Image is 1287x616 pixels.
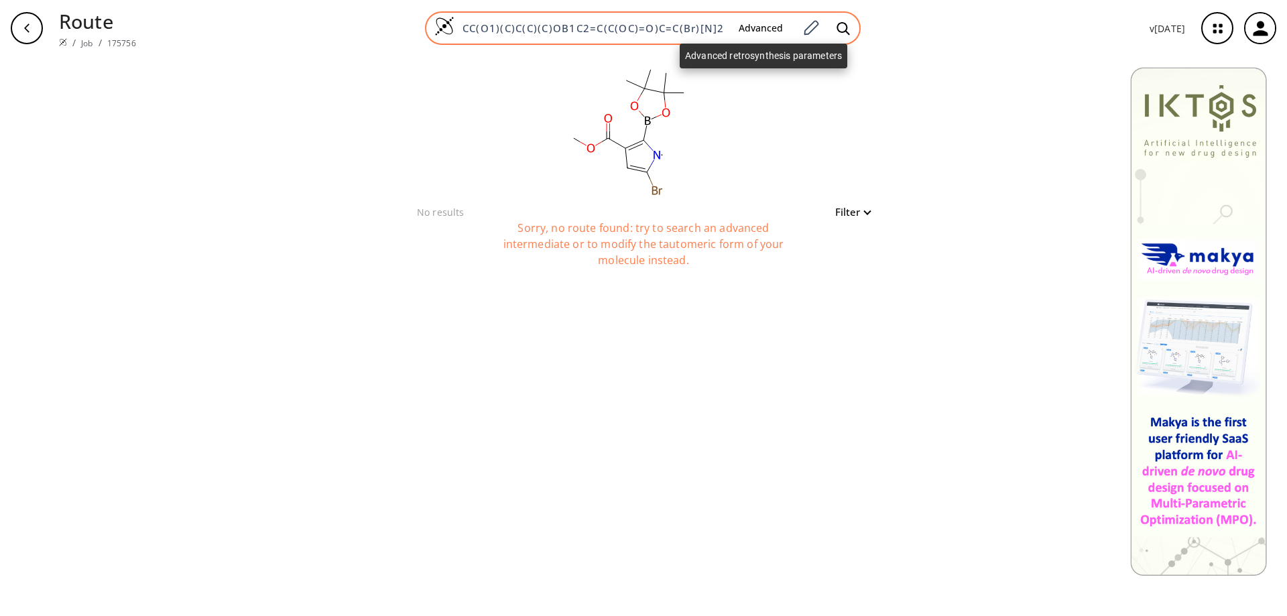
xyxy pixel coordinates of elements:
button: Filter [827,207,870,217]
p: No results [417,205,465,219]
svg: CC(O1)(C)C(C)(C)OB1C2=C(C(OC)=O)C=C(Br)[N]2 [495,56,763,204]
p: v [DATE] [1150,21,1185,36]
p: Route [59,7,136,36]
img: Spaya logo [59,38,67,46]
a: Job [81,38,93,49]
li: / [72,36,76,50]
img: Banner [1130,67,1267,576]
div: Sorry, no route found: try to search an advanced intermediate or to modify the tautomeric form of... [476,220,811,287]
button: Advanced [728,16,794,41]
a: 175756 [107,38,136,49]
div: Advanced retrosynthesis parameters [680,44,847,68]
img: Logo Spaya [434,16,454,36]
input: Enter SMILES [454,21,728,35]
li: / [99,36,102,50]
